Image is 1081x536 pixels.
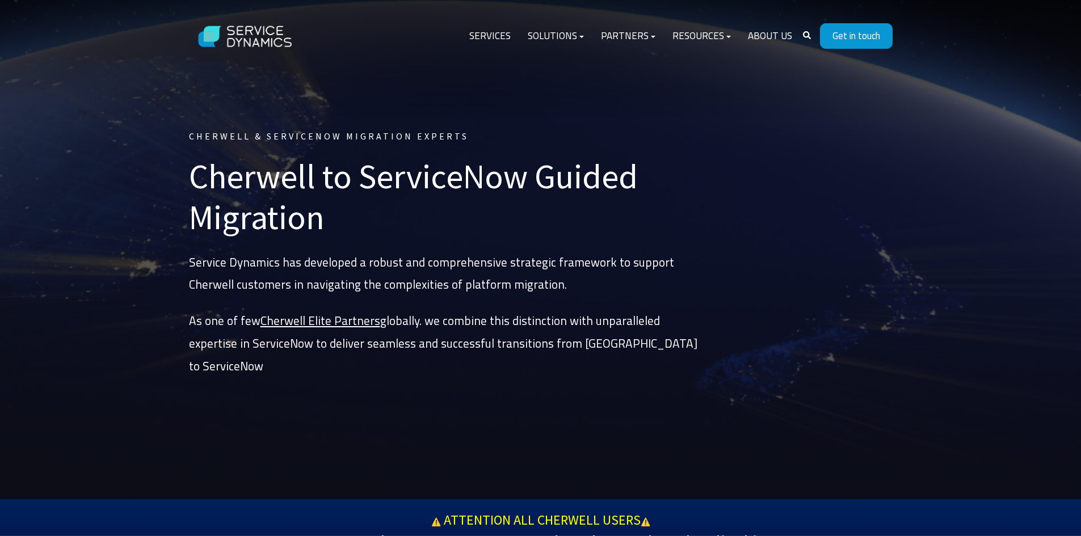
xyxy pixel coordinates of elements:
a: About Us [739,23,801,50]
u: Cherwell Elite Partners [260,311,380,330]
h1: Cherwell to ServiceNow Guided Migration [189,156,705,238]
a: Solutions [519,23,592,50]
span: ⚠️ [641,517,650,527]
p: Service Dynamics has developed a robust and comprehensive strategic framework to support Cherwell... [189,251,705,297]
a: Get in touch [820,23,893,49]
a: Resources [664,23,739,50]
div: Navigation Menu [461,23,801,50]
a: Partners [592,23,664,50]
p: As one of few globally. we combine this distinction with unparalleled expertise in ServiceNow to ... [189,310,705,378]
a: Services [461,23,519,50]
h6: Cherwell & ServiceNow Migration Experts [189,130,705,142]
img: Service Dynamics Logo - White [189,15,302,58]
span: ATTENTION ALL CHERWELL USERS [444,511,641,529]
span: ⚠️ [431,517,441,527]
